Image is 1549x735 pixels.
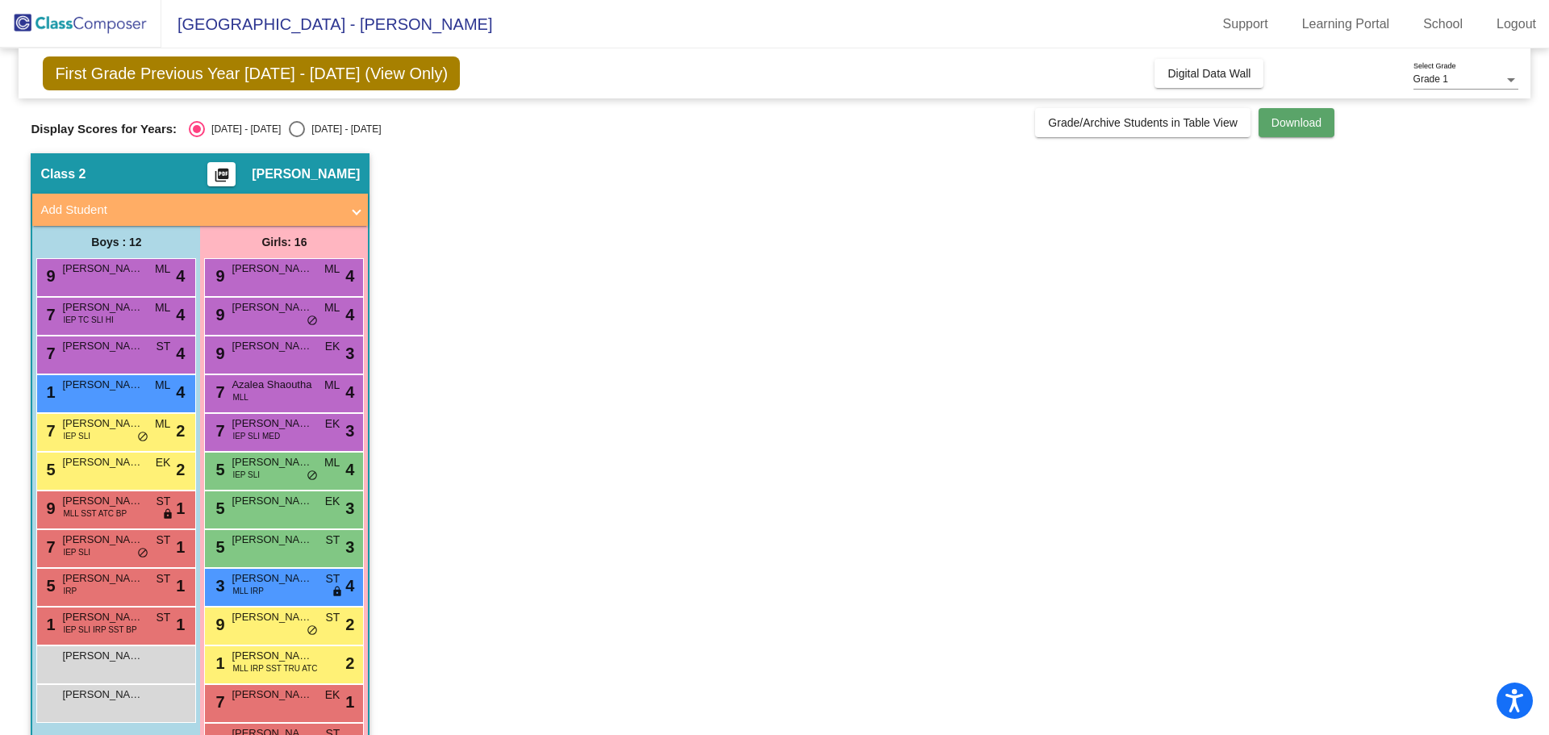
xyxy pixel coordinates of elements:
[232,469,260,481] span: IEP SLI
[157,532,171,549] span: ST
[62,687,143,703] span: [PERSON_NAME]
[42,306,55,324] span: 7
[31,122,177,136] span: Display Scores for Years:
[155,261,170,278] span: ML
[232,570,312,587] span: [PERSON_NAME]
[232,454,312,470] span: [PERSON_NAME]
[1210,11,1281,37] a: Support
[62,493,143,509] span: [PERSON_NAME]
[325,416,340,432] span: EK
[40,201,340,219] mat-panel-title: Add Student
[232,585,264,597] span: MLL IRP
[345,535,354,559] span: 3
[212,167,232,190] mat-icon: picture_as_pdf
[1167,67,1250,80] span: Digital Data Wall
[307,315,318,328] span: do_not_disturb_alt
[200,226,368,258] div: Girls: 16
[211,267,224,285] span: 9
[232,648,312,664] span: [PERSON_NAME]
[63,546,90,558] span: IEP SLI
[42,422,55,440] span: 7
[211,461,224,478] span: 5
[42,577,55,595] span: 5
[232,430,280,442] span: IEP SLI MED
[325,687,340,704] span: EK
[332,586,343,599] span: lock
[155,377,170,394] span: ML
[43,56,460,90] span: First Grade Previous Year [DATE] - [DATE] (View Only)
[176,535,185,559] span: 1
[211,345,224,362] span: 9
[232,662,317,674] span: MLL IRP SST TRU ATC
[325,493,340,510] span: EK
[345,496,354,520] span: 3
[345,380,354,404] span: 4
[232,687,312,703] span: [PERSON_NAME]
[62,648,143,664] span: [PERSON_NAME]
[211,383,224,401] span: 7
[176,457,185,482] span: 2
[176,574,185,598] span: 1
[42,383,55,401] span: 1
[307,624,318,637] span: do_not_disturb_alt
[345,264,354,288] span: 4
[211,538,224,556] span: 5
[1484,11,1549,37] a: Logout
[62,377,143,393] span: [PERSON_NAME]
[1035,108,1250,137] button: Grade/Archive Students in Table View
[137,431,148,444] span: do_not_disturb_alt
[1289,11,1403,37] a: Learning Portal
[176,380,185,404] span: 4
[62,609,143,625] span: [PERSON_NAME]
[232,377,312,393] span: Azalea Shaoutha
[157,609,171,626] span: ST
[157,570,171,587] span: ST
[63,314,113,326] span: IEP TC SLI HI
[62,416,143,432] span: [PERSON_NAME]
[162,508,173,521] span: lock
[42,345,55,362] span: 7
[211,616,224,633] span: 9
[325,338,340,355] span: EK
[232,299,312,315] span: [PERSON_NAME]
[345,574,354,598] span: 4
[62,532,143,548] span: [PERSON_NAME]
[1259,108,1334,137] button: Download
[345,690,354,714] span: 1
[189,121,381,137] mat-radio-group: Select an option
[63,430,90,442] span: IEP SLI
[1154,59,1263,88] button: Digital Data Wall
[1271,116,1321,129] span: Download
[232,493,312,509] span: [PERSON_NAME]
[324,377,340,394] span: ML
[1410,11,1476,37] a: School
[345,341,354,365] span: 3
[207,162,236,186] button: Print Students Details
[157,493,171,510] span: ST
[1048,116,1238,129] span: Grade/Archive Students in Table View
[32,226,200,258] div: Boys : 12
[232,532,312,548] span: [PERSON_NAME]
[205,122,281,136] div: [DATE] - [DATE]
[42,616,55,633] span: 1
[63,507,127,520] span: MLL SST ATC BP
[137,547,148,560] span: do_not_disturb_alt
[324,261,340,278] span: ML
[176,496,185,520] span: 1
[211,422,224,440] span: 7
[232,609,312,625] span: [PERSON_NAME]
[232,416,312,432] span: [PERSON_NAME]
[155,299,170,316] span: ML
[62,299,143,315] span: [PERSON_NAME]
[307,470,318,482] span: do_not_disturb_alt
[176,264,185,288] span: 4
[63,585,77,597] span: IRP
[161,11,492,37] span: [GEOGRAPHIC_DATA] - [PERSON_NAME]
[232,261,312,277] span: [PERSON_NAME]
[345,457,354,482] span: 4
[324,454,340,471] span: ML
[345,303,354,327] span: 4
[157,338,171,355] span: ST
[42,499,55,517] span: 9
[176,341,185,365] span: 4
